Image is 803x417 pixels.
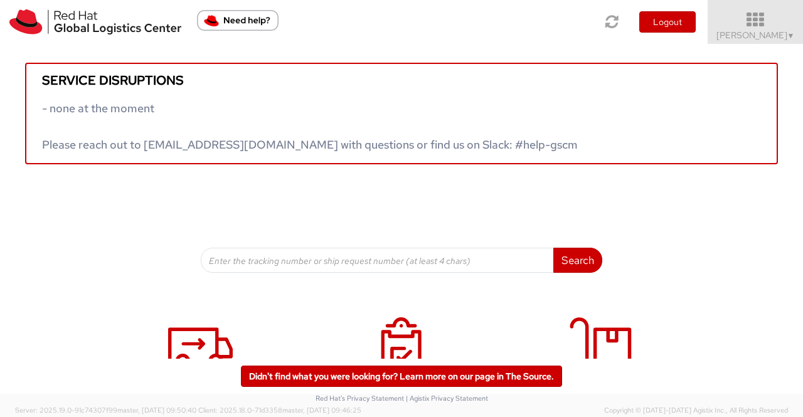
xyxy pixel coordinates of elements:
button: Logout [639,11,696,33]
a: Service disruptions - none at the moment Please reach out to [EMAIL_ADDRESS][DOMAIN_NAME] with qu... [25,63,778,164]
span: master, [DATE] 09:50:40 [117,406,196,414]
a: | Agistix Privacy Statement [406,394,488,403]
span: Copyright © [DATE]-[DATE] Agistix Inc., All Rights Reserved [604,406,788,416]
button: Search [553,248,602,273]
h5: Service disruptions [42,73,761,87]
img: rh-logistics-00dfa346123c4ec078e1.svg [9,9,181,34]
button: Need help? [197,10,279,31]
span: Server: 2025.19.0-91c74307f99 [15,406,196,414]
span: ▼ [787,31,795,41]
span: - none at the moment Please reach out to [EMAIL_ADDRESS][DOMAIN_NAME] with questions or find us o... [42,101,578,152]
input: Enter the tracking number or ship request number (at least 4 chars) [201,248,554,273]
span: [PERSON_NAME] [716,29,795,41]
a: Didn't find what you were looking for? Learn more on our page in The Source. [241,366,562,387]
a: Red Hat's Privacy Statement [316,394,404,403]
span: master, [DATE] 09:46:25 [282,406,361,414]
span: Client: 2025.18.0-71d3358 [198,406,361,414]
